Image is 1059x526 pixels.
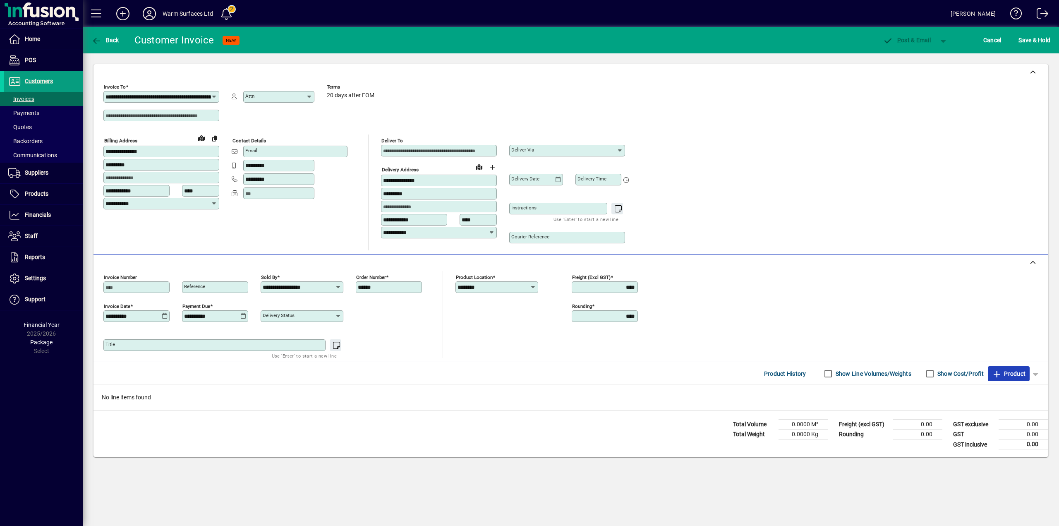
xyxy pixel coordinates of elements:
span: Back [91,37,119,43]
button: Profile [136,6,163,21]
button: Product History [761,366,810,381]
td: GST [949,430,999,440]
span: NEW [226,38,236,43]
span: Package [30,339,53,346]
mat-label: Email [245,148,257,154]
td: 0.00 [999,430,1048,440]
button: Product [988,366,1030,381]
span: Financial Year [24,322,60,328]
td: 0.00 [999,420,1048,430]
a: Reports [4,247,83,268]
span: Products [25,190,48,197]
button: Choose address [486,161,499,174]
span: Support [25,296,46,303]
label: Show Line Volumes/Weights [834,370,911,378]
mat-label: Invoice number [104,274,137,280]
div: No line items found [93,385,1048,410]
td: 0.00 [893,430,942,440]
button: Copy to Delivery address [208,132,221,145]
mat-label: Reference [184,283,205,289]
span: Product History [764,367,806,380]
a: POS [4,50,83,71]
a: Financials [4,205,83,226]
div: [PERSON_NAME] [951,7,996,20]
mat-hint: Use 'Enter' to start a new line [553,214,618,224]
span: Terms [327,84,376,90]
span: Settings [25,275,46,281]
span: ave & Hold [1018,34,1050,47]
a: Suppliers [4,163,83,183]
a: Knowledge Base [1004,2,1022,29]
td: Total Volume [729,420,779,430]
div: Warm Surfaces Ltd [163,7,213,20]
mat-label: Invoice To [104,84,126,90]
span: Backorders [8,138,43,144]
span: ost & Email [883,37,931,43]
mat-label: Rounding [572,303,592,309]
a: Logout [1030,2,1049,29]
span: 20 days after EOM [327,92,374,99]
span: Staff [25,233,38,239]
mat-label: Attn [245,93,254,99]
app-page-header-button: Back [83,33,128,48]
td: Rounding [835,430,893,440]
button: Add [110,6,136,21]
mat-hint: Use 'Enter' to start a new line [272,351,337,360]
button: Save & Hold [1016,33,1052,48]
a: Settings [4,268,83,289]
mat-label: Instructions [511,205,537,211]
span: Invoices [8,96,34,102]
mat-label: Delivery date [511,176,539,182]
td: Freight (excl GST) [835,420,893,430]
span: Customers [25,78,53,84]
a: Backorders [4,134,83,148]
span: Cancel [983,34,1001,47]
mat-label: Sold by [261,274,277,280]
td: 0.0000 M³ [779,420,828,430]
span: POS [25,57,36,63]
mat-label: Product location [456,274,493,280]
mat-label: Title [105,341,115,347]
button: Cancel [981,33,1004,48]
mat-label: Deliver To [381,138,403,144]
mat-label: Freight (excl GST) [572,274,611,280]
a: Payments [4,106,83,120]
div: Customer Invoice [134,34,214,47]
a: Invoices [4,92,83,106]
span: Financials [25,211,51,218]
td: Total Weight [729,430,779,440]
span: Payments [8,110,39,116]
td: 0.00 [893,420,942,430]
td: GST inclusive [949,440,999,450]
a: Products [4,184,83,204]
span: Communications [8,152,57,159]
span: Quotes [8,124,32,130]
a: Home [4,29,83,50]
mat-label: Invoice date [104,303,130,309]
td: GST exclusive [949,420,999,430]
a: Support [4,289,83,310]
td: 0.0000 Kg [779,430,828,440]
label: Show Cost/Profit [936,370,984,378]
a: Staff [4,226,83,247]
td: 0.00 [999,440,1048,450]
button: Back [89,33,121,48]
a: View on map [195,131,208,144]
span: Suppliers [25,169,48,176]
a: Communications [4,148,83,162]
button: Post & Email [879,33,935,48]
mat-label: Delivery time [577,176,606,182]
mat-label: Payment due [182,303,210,309]
span: Reports [25,254,45,260]
a: Quotes [4,120,83,134]
span: S [1018,37,1022,43]
a: View on map [472,160,486,173]
mat-label: Courier Reference [511,234,549,240]
mat-label: Delivery status [263,312,295,318]
span: P [897,37,901,43]
span: Product [992,367,1025,380]
mat-label: Deliver via [511,147,534,153]
span: Home [25,36,40,42]
mat-label: Order number [356,274,386,280]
